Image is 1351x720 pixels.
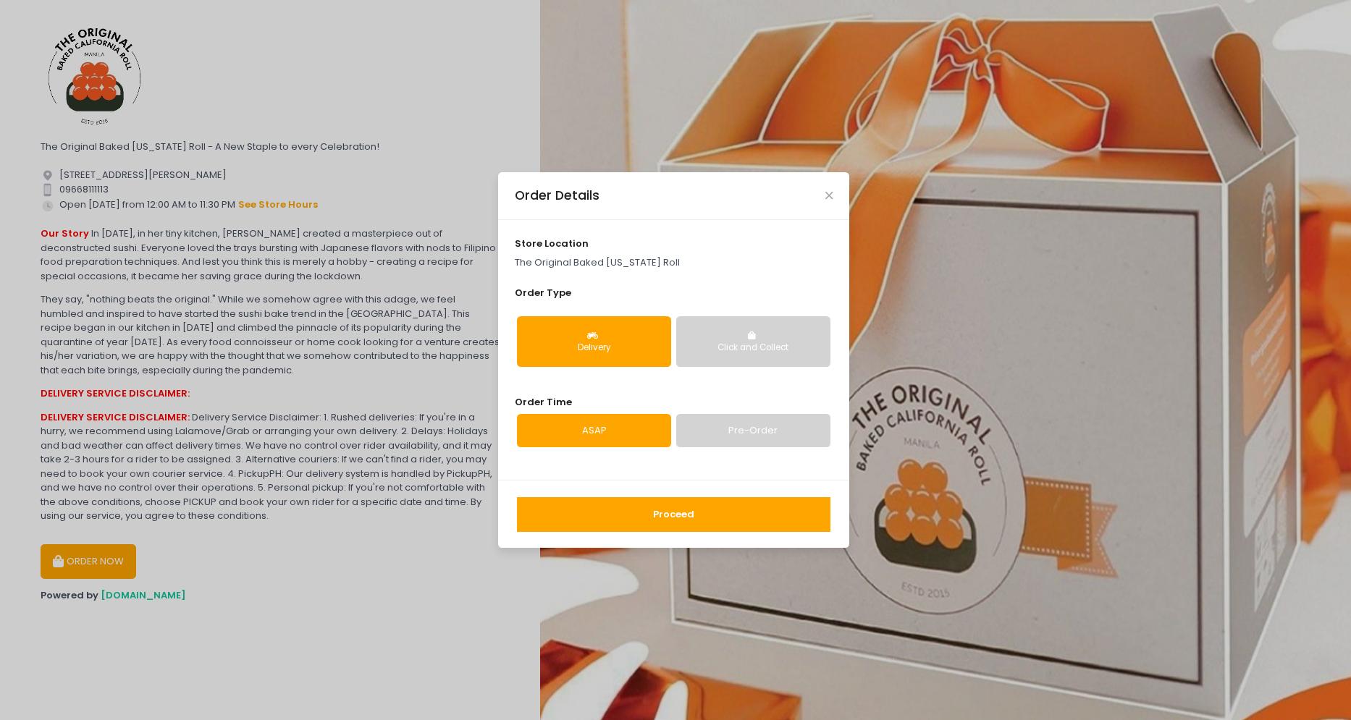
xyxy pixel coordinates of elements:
button: Click and Collect [676,316,830,367]
div: Order Details [515,186,599,205]
span: store location [515,237,589,250]
span: Order Type [515,286,571,300]
button: Delivery [517,316,671,367]
button: Proceed [517,497,830,532]
button: Close [825,192,833,199]
a: ASAP [517,414,671,447]
div: Click and Collect [686,342,820,355]
span: Order Time [515,395,572,409]
a: Pre-Order [676,414,830,447]
p: The Original Baked [US_STATE] Roll [515,255,833,270]
div: Delivery [527,342,661,355]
